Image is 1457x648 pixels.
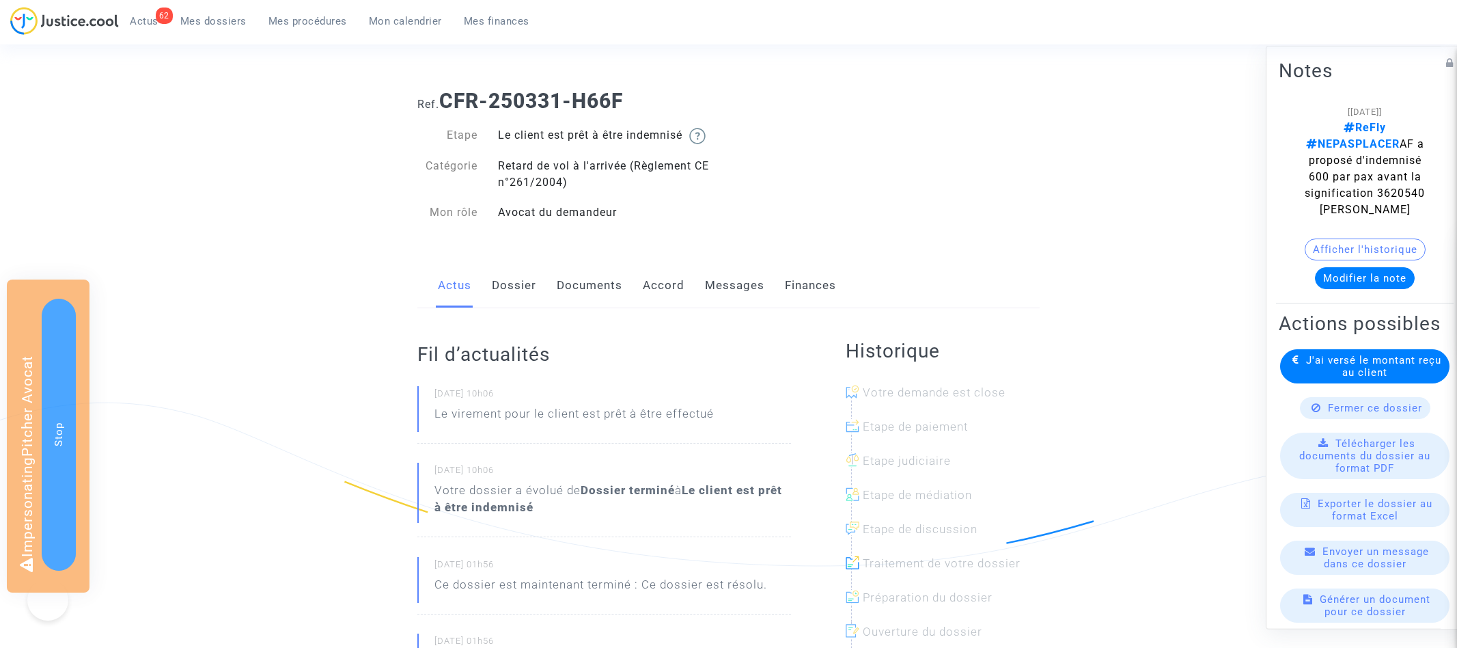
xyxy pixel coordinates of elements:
[488,127,729,144] div: Le client est prêt à être indemnisé
[434,405,714,429] p: Le virement pour le client est prêt à être effectué
[180,15,247,27] span: Mes dossiers
[417,98,439,111] span: Ref.
[1344,121,1386,134] span: ReFly
[643,263,684,308] a: Accord
[10,7,119,35] img: jc-logo.svg
[1318,498,1432,522] span: Exporter le dossier au format Excel
[488,204,729,221] div: Avocat du demandeur
[42,299,76,571] button: Stop
[7,280,89,593] div: Impersonating
[407,204,488,221] div: Mon rôle
[1306,137,1400,150] span: NEPASPLACER
[434,576,767,600] p: Ce dossier est maintenant terminé : Ce dossier est résolu.
[1348,107,1382,117] span: [[DATE]]
[434,482,791,516] div: Votre dossier a évolué de à
[53,422,65,446] span: Stop
[119,11,169,31] a: 62Actus
[434,558,791,576] small: [DATE] 01h56
[407,158,488,191] div: Catégorie
[156,8,173,24] div: 62
[1306,354,1441,379] span: J'ai versé le montant reçu au client
[439,89,623,113] b: CFR-250331-H66F
[1322,545,1429,570] span: Envoyer un message dans ce dossier
[846,339,1040,363] h2: Historique
[1315,267,1415,289] button: Modifier la note
[1328,402,1422,414] span: Fermer ce dossier
[407,127,488,144] div: Etape
[268,15,347,27] span: Mes procédures
[488,158,729,191] div: Retard de vol à l'arrivée (Règlement CE n°261/2004)
[464,15,529,27] span: Mes finances
[785,263,836,308] a: Finances
[1279,59,1451,83] h2: Notes
[581,483,675,497] b: Dossier terminé
[417,342,791,366] h2: Fil d’actualités
[453,11,540,31] a: Mes finances
[1305,121,1425,216] span: AF a proposé d'indemnisé 600 par pax avant la signification 3620540 [PERSON_NAME]
[434,388,791,405] small: [DATE] 10h06
[557,263,622,308] a: Documents
[438,263,471,308] a: Actus
[358,11,453,31] a: Mon calendrier
[689,128,706,144] img: help.svg
[169,11,258,31] a: Mes dossiers
[1299,437,1430,474] span: Télécharger les documents du dossier au format PDF
[130,15,158,27] span: Actus
[1320,593,1430,618] span: Générer un document pour ce dossier
[863,386,1005,399] span: Votre demande est close
[258,11,358,31] a: Mes procédures
[492,263,536,308] a: Dossier
[1305,239,1426,260] button: Afficher l'historique
[1279,312,1451,336] h2: Actions possibles
[369,15,442,27] span: Mon calendrier
[27,580,68,621] iframe: Help Scout Beacon - Open
[434,464,791,482] small: [DATE] 10h06
[705,263,764,308] a: Messages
